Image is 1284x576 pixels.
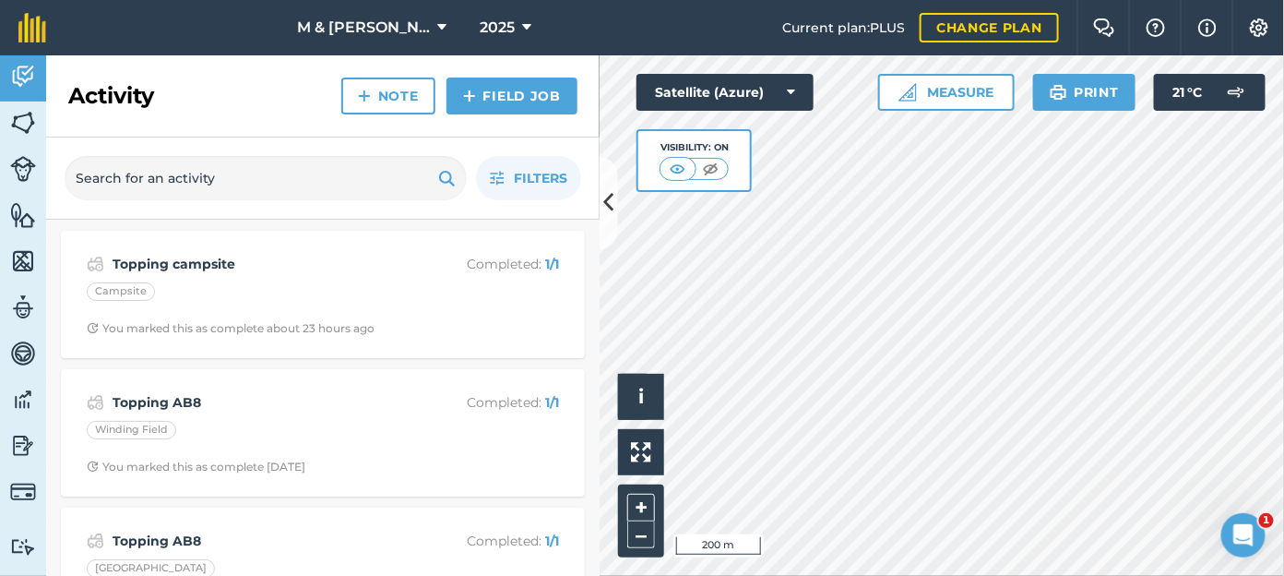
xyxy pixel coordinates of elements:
p: Completed : [412,254,559,274]
img: A cog icon [1248,18,1270,37]
img: svg+xml;base64,PHN2ZyB4bWxucz0iaHR0cDovL3d3dy53My5vcmcvMjAwMC9zdmciIHdpZHRoPSI1NiIgaGVpZ2h0PSI2MC... [10,201,36,229]
img: svg+xml;base64,PHN2ZyB4bWxucz0iaHR0cDovL3d3dy53My5vcmcvMjAwMC9zdmciIHdpZHRoPSIxOSIgaGVpZ2h0PSIyNC... [438,167,456,189]
img: svg+xml;base64,PD94bWwgdmVyc2lvbj0iMS4wIiBlbmNvZGluZz0idXRmLTgiPz4KPCEtLSBHZW5lcmF0b3I6IEFkb2JlIE... [87,530,104,552]
span: Current plan : PLUS [782,18,905,38]
span: 1 [1259,513,1274,528]
div: You marked this as complete [DATE] [87,460,305,474]
img: svg+xml;base64,PHN2ZyB4bWxucz0iaHR0cDovL3d3dy53My5vcmcvMjAwMC9zdmciIHdpZHRoPSI1NiIgaGVpZ2h0PSI2MC... [10,109,36,137]
img: svg+xml;base64,PD94bWwgdmVyc2lvbj0iMS4wIiBlbmNvZGluZz0idXRmLTgiPz4KPCEtLSBHZW5lcmF0b3I6IEFkb2JlIE... [10,538,36,556]
img: Two speech bubbles overlapping with the left bubble in the forefront [1093,18,1115,37]
img: svg+xml;base64,PHN2ZyB4bWxucz0iaHR0cDovL3d3dy53My5vcmcvMjAwMC9zdmciIHdpZHRoPSI1MCIgaGVpZ2h0PSI0MC... [666,160,689,178]
strong: Topping AB8 [113,531,405,551]
button: Satellite (Azure) [636,74,814,111]
button: Filters [476,156,581,200]
div: You marked this as complete about 23 hours ago [87,321,374,336]
img: svg+xml;base64,PHN2ZyB4bWxucz0iaHR0cDovL3d3dy53My5vcmcvMjAwMC9zdmciIHdpZHRoPSIxNyIgaGVpZ2h0PSIxNy... [1198,17,1217,39]
p: Completed : [412,531,559,551]
button: i [618,374,664,420]
iframe: Intercom live chat [1221,513,1266,558]
input: Search for an activity [65,156,467,200]
img: svg+xml;base64,PD94bWwgdmVyc2lvbj0iMS4wIiBlbmNvZGluZz0idXRmLTgiPz4KPCEtLSBHZW5lcmF0b3I6IEFkb2JlIE... [10,432,36,460]
a: Field Job [446,78,577,114]
img: Clock with arrow pointing clockwise [87,461,99,473]
div: Visibility: On [660,140,730,155]
img: svg+xml;base64,PHN2ZyB4bWxucz0iaHR0cDovL3d3dy53My5vcmcvMjAwMC9zdmciIHdpZHRoPSI1NiIgaGVpZ2h0PSI2MC... [10,247,36,275]
button: 21 °C [1154,74,1266,111]
a: Note [341,78,435,114]
button: + [627,494,655,522]
img: svg+xml;base64,PD94bWwgdmVyc2lvbj0iMS4wIiBlbmNvZGluZz0idXRmLTgiPz4KPCEtLSBHZW5lcmF0b3I6IEFkb2JlIE... [10,156,36,182]
img: Clock with arrow pointing clockwise [87,322,99,334]
span: i [638,385,644,408]
img: svg+xml;base64,PD94bWwgdmVyc2lvbj0iMS4wIiBlbmNvZGluZz0idXRmLTgiPz4KPCEtLSBHZW5lcmF0b3I6IEFkb2JlIE... [87,253,104,275]
img: svg+xml;base64,PHN2ZyB4bWxucz0iaHR0cDovL3d3dy53My5vcmcvMjAwMC9zdmciIHdpZHRoPSI1MCIgaGVpZ2h0PSI0MC... [699,160,722,178]
div: Winding Field [87,421,176,439]
span: 2025 [480,17,515,39]
img: Four arrows, one pointing top left, one top right, one bottom right and the last bottom left [631,442,651,462]
span: M & [PERSON_NAME] [297,17,430,39]
button: Measure [878,74,1015,111]
p: Completed : [412,392,559,413]
h2: Activity [68,81,154,111]
img: Ruler icon [898,83,917,102]
strong: 1 / 1 [545,256,559,272]
span: 21 ° C [1172,74,1203,111]
img: svg+xml;base64,PD94bWwgdmVyc2lvbj0iMS4wIiBlbmNvZGluZz0idXRmLTgiPz4KPCEtLSBHZW5lcmF0b3I6IEFkb2JlIE... [10,63,36,90]
a: Topping AB8Completed: 1/1Winding FieldClock with arrow pointing clockwiseYou marked this as compl... [72,380,574,486]
button: – [627,522,655,548]
button: Print [1033,74,1136,111]
strong: 1 / 1 [545,394,559,411]
img: svg+xml;base64,PHN2ZyB4bWxucz0iaHR0cDovL3d3dy53My5vcmcvMjAwMC9zdmciIHdpZHRoPSIxNCIgaGVpZ2h0PSIyNC... [463,85,476,107]
img: A question mark icon [1145,18,1167,37]
span: Filters [514,168,567,188]
img: svg+xml;base64,PD94bWwgdmVyc2lvbj0iMS4wIiBlbmNvZGluZz0idXRmLTgiPz4KPCEtLSBHZW5lcmF0b3I6IEFkb2JlIE... [87,391,104,414]
strong: Topping campsite [113,254,405,274]
img: svg+xml;base64,PD94bWwgdmVyc2lvbj0iMS4wIiBlbmNvZGluZz0idXRmLTgiPz4KPCEtLSBHZW5lcmF0b3I6IEFkb2JlIE... [1218,74,1254,111]
img: svg+xml;base64,PHN2ZyB4bWxucz0iaHR0cDovL3d3dy53My5vcmcvMjAwMC9zdmciIHdpZHRoPSIxNCIgaGVpZ2h0PSIyNC... [358,85,371,107]
a: Topping campsiteCompleted: 1/1CampsiteClock with arrow pointing clockwiseYou marked this as compl... [72,242,574,347]
img: svg+xml;base64,PD94bWwgdmVyc2lvbj0iMS4wIiBlbmNvZGluZz0idXRmLTgiPz4KPCEtLSBHZW5lcmF0b3I6IEFkb2JlIE... [10,294,36,321]
div: Campsite [87,282,155,301]
img: svg+xml;base64,PD94bWwgdmVyc2lvbj0iMS4wIiBlbmNvZGluZz0idXRmLTgiPz4KPCEtLSBHZW5lcmF0b3I6IEFkb2JlIE... [10,386,36,414]
img: svg+xml;base64,PHN2ZyB4bWxucz0iaHR0cDovL3d3dy53My5vcmcvMjAwMC9zdmciIHdpZHRoPSIxOSIgaGVpZ2h0PSIyNC... [1050,81,1067,103]
img: svg+xml;base64,PD94bWwgdmVyc2lvbj0iMS4wIiBlbmNvZGluZz0idXRmLTgiPz4KPCEtLSBHZW5lcmF0b3I6IEFkb2JlIE... [10,340,36,367]
img: svg+xml;base64,PD94bWwgdmVyc2lvbj0iMS4wIiBlbmNvZGluZz0idXRmLTgiPz4KPCEtLSBHZW5lcmF0b3I6IEFkb2JlIE... [10,479,36,505]
strong: 1 / 1 [545,533,559,549]
strong: Topping AB8 [113,392,405,413]
a: Change plan [920,13,1059,42]
img: fieldmargin Logo [18,13,46,42]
